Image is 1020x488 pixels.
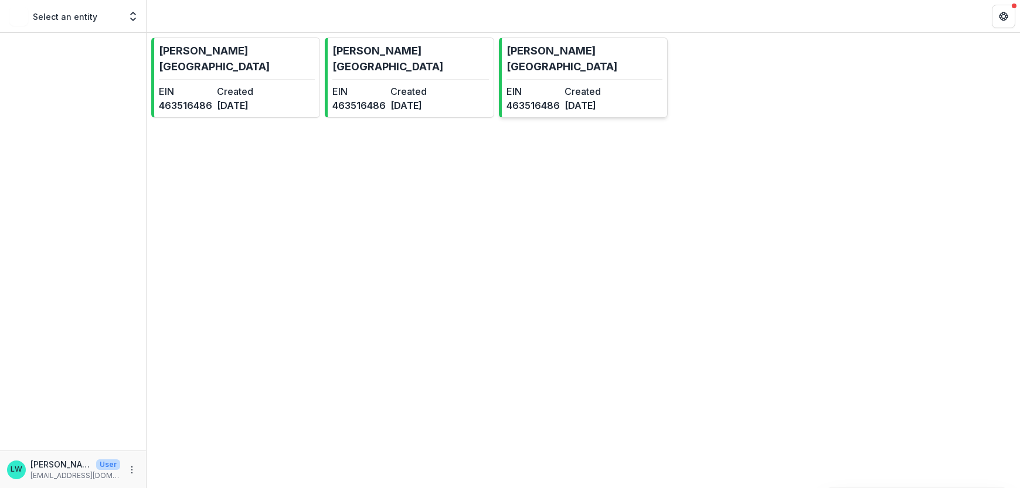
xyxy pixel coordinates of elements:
[992,5,1015,28] button: Get Help
[217,98,270,112] dd: [DATE]
[217,84,270,98] dt: Created
[390,98,444,112] dd: [DATE]
[332,43,488,74] p: [PERSON_NAME][GEOGRAPHIC_DATA]
[151,37,320,118] a: [PERSON_NAME][GEOGRAPHIC_DATA]EIN463516486Created[DATE]
[33,11,97,23] p: Select an entity
[96,459,120,470] p: User
[332,84,386,98] dt: EIN
[565,98,618,112] dd: [DATE]
[506,43,662,74] p: [PERSON_NAME][GEOGRAPHIC_DATA]
[159,84,212,98] dt: EIN
[332,98,386,112] dd: 463516486
[30,458,91,470] p: [PERSON_NAME]
[125,5,141,28] button: Open entity switcher
[506,84,560,98] dt: EIN
[159,43,315,74] p: [PERSON_NAME][GEOGRAPHIC_DATA]
[499,37,668,118] a: [PERSON_NAME][GEOGRAPHIC_DATA]EIN463516486Created[DATE]
[390,84,444,98] dt: Created
[506,98,560,112] dd: 463516486
[565,84,618,98] dt: Created
[30,470,120,481] p: [EMAIL_ADDRESS][DOMAIN_NAME]
[11,466,22,473] div: Lacey Wozny
[159,98,212,112] dd: 463516486
[325,37,494,118] a: [PERSON_NAME][GEOGRAPHIC_DATA]EIN463516486Created[DATE]
[125,463,139,477] button: More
